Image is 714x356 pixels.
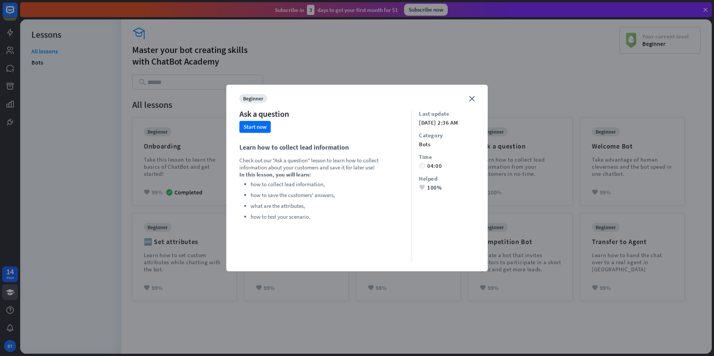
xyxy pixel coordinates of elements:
[251,202,404,210] li: what are the attributes,
[419,163,425,169] i: time
[239,94,267,103] div: beginner
[239,157,404,171] p: Check out our "Ask a question" lesson to learn how to collect information about your customers an...
[469,96,475,102] i: close
[239,171,311,178] b: In this lesson, you will learn:
[419,119,475,126] div: [DATE] 2:36 AM
[419,153,475,160] div: Time
[419,141,475,148] div: bots
[419,185,425,190] i: heart
[419,162,475,169] div: 04:00
[419,110,475,117] div: Last update
[251,191,404,200] li: how to save the customers' answers,
[419,184,475,191] div: 100%
[419,175,475,182] div: Helped
[251,212,404,221] li: how to test your scenario.
[239,142,404,153] h3: Learn how to collect lead information
[419,132,475,139] div: Category
[239,121,271,133] button: Start now
[251,180,404,189] li: how to collect lead information,
[239,109,289,119] div: Ask a question
[6,3,28,25] button: Open LiveChat chat widget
